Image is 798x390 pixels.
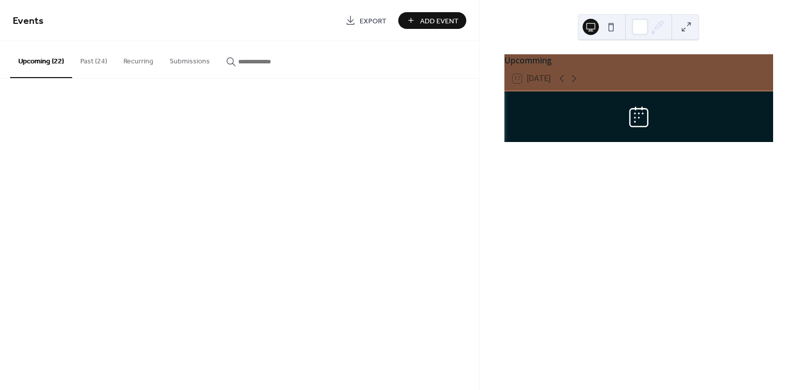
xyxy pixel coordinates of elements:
div: Upcomming [504,54,773,66]
a: Export [338,12,394,29]
span: Export [360,16,387,26]
button: Submissions [162,41,218,77]
button: Add Event [398,12,466,29]
button: Past (24) [72,41,115,77]
span: Add Event [420,16,459,26]
button: Upcoming (22) [10,41,72,78]
button: Recurring [115,41,162,77]
span: Events [13,11,44,31]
